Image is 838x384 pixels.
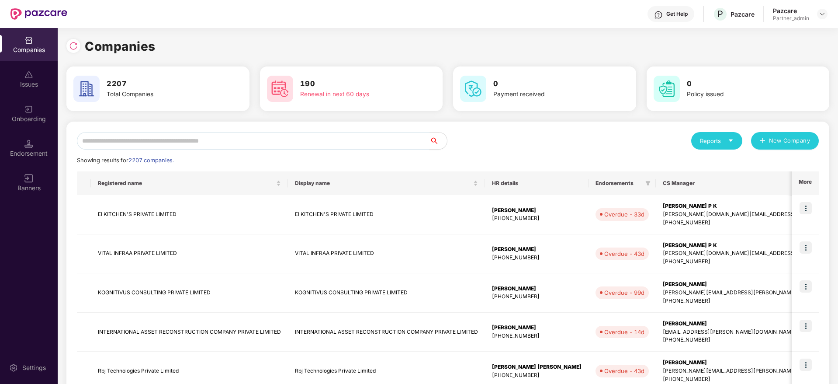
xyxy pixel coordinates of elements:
span: Display name [295,180,471,187]
img: svg+xml;base64,PHN2ZyB3aWR0aD0iMjAiIGhlaWdodD0iMjAiIHZpZXdCb3g9IjAgMCAyMCAyMCIgZmlsbD0ibm9uZSIgeG... [24,105,33,114]
td: EI KITCHEN'S PRIVATE LIMITED [288,195,485,234]
h3: 2207 [107,78,217,90]
img: svg+xml;base64,PHN2ZyB4bWxucz0iaHR0cDovL3d3dy53My5vcmcvMjAwMC9zdmciIHdpZHRoPSI2MCIgaGVpZ2h0PSI2MC... [460,76,486,102]
div: [PERSON_NAME] [PERSON_NAME] [492,363,582,371]
div: Pazcare [773,7,809,15]
span: filter [644,178,652,189]
button: search [429,132,447,150]
th: More [792,171,819,195]
button: plusNew Company [751,132,819,150]
div: Overdue - 14d [604,328,644,336]
div: Overdue - 99d [604,288,644,297]
td: KOGNITIVUS CONSULTING PRIVATE LIMITED [288,273,485,313]
div: Reports [700,136,734,145]
div: [PERSON_NAME] [492,245,582,254]
div: Overdue - 33d [604,210,644,219]
div: [PHONE_NUMBER] [492,214,582,223]
div: Settings [20,363,48,372]
span: P [717,9,723,19]
img: New Pazcare Logo [10,8,67,20]
span: plus [760,138,765,145]
th: Registered name [91,171,288,195]
img: svg+xml;base64,PHN2ZyB4bWxucz0iaHR0cDovL3d3dy53My5vcmcvMjAwMC9zdmciIHdpZHRoPSI2MCIgaGVpZ2h0PSI2MC... [654,76,680,102]
div: Overdue - 43d [604,249,644,258]
div: Pazcare [731,10,755,18]
img: svg+xml;base64,PHN2ZyBpZD0iUmVsb2FkLTMyeDMyIiB4bWxucz0iaHR0cDovL3d3dy53My5vcmcvMjAwMC9zdmciIHdpZH... [69,42,78,50]
img: icon [800,202,812,214]
span: CS Manager [663,180,833,187]
div: [PHONE_NUMBER] [492,371,582,380]
img: icon [800,320,812,332]
div: Renewal in next 60 days [300,90,410,99]
div: Overdue - 43d [604,367,644,375]
img: icon [800,280,812,293]
div: Get Help [666,10,688,17]
span: caret-down [728,138,734,143]
img: svg+xml;base64,PHN2ZyBpZD0iSGVscC0zMngzMiIgeG1sbnM9Imh0dHA6Ly93d3cudzMub3JnLzIwMDAvc3ZnIiB3aWR0aD... [654,10,663,19]
img: icon [800,241,812,254]
div: [PHONE_NUMBER] [492,332,582,340]
h3: 0 [687,78,797,90]
h3: 0 [493,78,603,90]
td: KOGNITIVUS CONSULTING PRIVATE LIMITED [91,273,288,313]
span: search [429,137,447,144]
div: Policy issued [687,90,797,99]
div: [PERSON_NAME] [492,324,582,332]
div: [PHONE_NUMBER] [492,254,582,262]
div: Payment received [493,90,603,99]
span: Registered name [98,180,274,187]
img: svg+xml;base64,PHN2ZyBpZD0iU2V0dGluZy0yMHgyMCIgeG1sbnM9Imh0dHA6Ly93d3cudzMub3JnLzIwMDAvc3ZnIiB3aW... [9,363,18,372]
div: [PHONE_NUMBER] [492,293,582,301]
div: [PERSON_NAME] [492,206,582,215]
td: VITAL INFRAA PRIVATE LIMITED [288,234,485,274]
h3: 190 [300,78,410,90]
span: Showing results for [77,157,174,164]
div: Total Companies [107,90,217,99]
img: svg+xml;base64,PHN2ZyBpZD0iSXNzdWVzX2Rpc2FibGVkIiB4bWxucz0iaHR0cDovL3d3dy53My5vcmcvMjAwMC9zdmciIH... [24,70,33,79]
td: INTERNATIONAL ASSET RECONSTRUCTION COMPANY PRIVATE LIMITED [91,313,288,352]
img: icon [800,359,812,371]
div: [PERSON_NAME] [492,285,582,293]
td: INTERNATIONAL ASSET RECONSTRUCTION COMPANY PRIVATE LIMITED [288,313,485,352]
th: Display name [288,171,485,195]
td: EI KITCHEN'S PRIVATE LIMITED [91,195,288,234]
img: svg+xml;base64,PHN2ZyBpZD0iRHJvcGRvd24tMzJ4MzIiIHhtbG5zPSJodHRwOi8vd3d3LnczLm9yZy8yMDAwL3N2ZyIgd2... [819,10,826,17]
td: VITAL INFRAA PRIVATE LIMITED [91,234,288,274]
span: Endorsements [596,180,642,187]
h1: Companies [85,37,156,56]
img: svg+xml;base64,PHN2ZyB3aWR0aD0iMTYiIGhlaWdodD0iMTYiIHZpZXdCb3g9IjAgMCAxNiAxNiIgZmlsbD0ibm9uZSIgeG... [24,174,33,183]
span: New Company [769,136,810,145]
div: Partner_admin [773,15,809,22]
img: svg+xml;base64,PHN2ZyB4bWxucz0iaHR0cDovL3d3dy53My5vcmcvMjAwMC9zdmciIHdpZHRoPSI2MCIgaGVpZ2h0PSI2MC... [267,76,293,102]
img: svg+xml;base64,PHN2ZyB4bWxucz0iaHR0cDovL3d3dy53My5vcmcvMjAwMC9zdmciIHdpZHRoPSI2MCIgaGVpZ2h0PSI2MC... [73,76,100,102]
th: HR details [485,171,589,195]
img: svg+xml;base64,PHN2ZyB3aWR0aD0iMTQuNSIgaGVpZ2h0PSIxNC41IiB2aWV3Qm94PSIwIDAgMTYgMTYiIGZpbGw9Im5vbm... [24,140,33,148]
img: svg+xml;base64,PHN2ZyBpZD0iQ29tcGFuaWVzIiB4bWxucz0iaHR0cDovL3d3dy53My5vcmcvMjAwMC9zdmciIHdpZHRoPS... [24,36,33,45]
span: filter [645,181,651,186]
span: 2207 companies. [128,157,174,164]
